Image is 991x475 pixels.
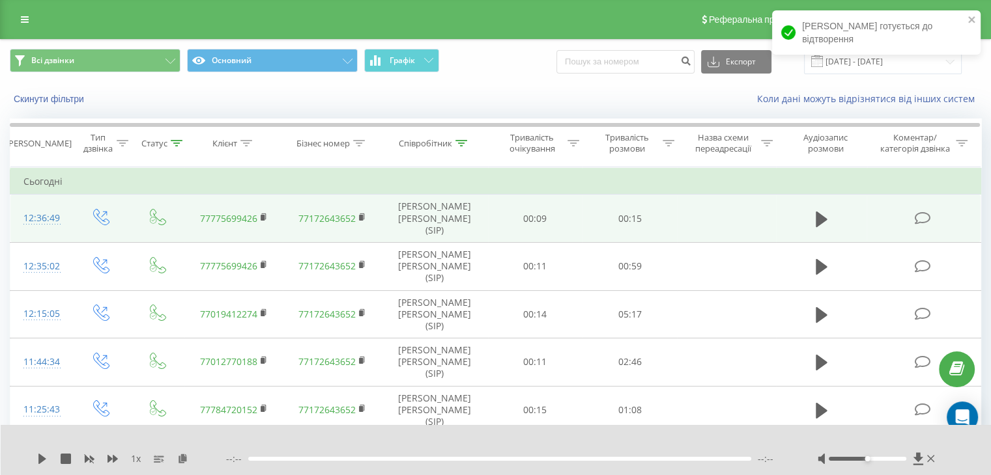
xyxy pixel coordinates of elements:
div: 11:44:34 [23,349,58,375]
td: 02:46 [582,338,677,387]
div: 11:25:43 [23,397,58,422]
div: Тривалість очікування [500,132,565,154]
span: 1 x [131,452,141,465]
div: Бізнес номер [296,138,350,149]
button: Всі дзвінки [10,49,180,72]
td: [PERSON_NAME] [PERSON_NAME] (SIP) [382,242,488,290]
a: Коли дані можуть відрізнятися вiд інших систем [757,92,981,105]
a: 77019412274 [200,308,257,320]
td: 00:14 [488,290,582,338]
span: Графік [390,56,415,65]
a: 77172643652 [298,355,356,368]
span: --:-- [758,452,773,465]
div: 12:15:05 [23,301,58,327]
a: 77172643652 [298,403,356,416]
td: 00:11 [488,338,582,387]
button: Основний [187,49,358,72]
td: [PERSON_NAME] [PERSON_NAME] (SIP) [382,386,488,434]
td: 00:15 [488,386,582,434]
td: 00:15 [582,195,677,243]
div: Статус [141,138,167,149]
div: Аудіозапис розмови [788,132,864,154]
div: Тривалість розмови [594,132,659,154]
a: 77775699426 [200,260,257,272]
td: Сьогодні [10,169,981,195]
a: 77784720152 [200,403,257,416]
button: Скинути фільтри [10,93,91,105]
button: close [968,14,977,27]
button: Експорт [701,50,771,74]
span: Реферальна програма [709,14,805,25]
td: 00:09 [488,195,582,243]
button: Графік [364,49,439,72]
td: [PERSON_NAME] [PERSON_NAME] (SIP) [382,290,488,338]
span: Всі дзвінки [31,55,74,66]
div: 12:36:49 [23,206,58,231]
div: [PERSON_NAME] готується до відтворення [772,10,981,55]
a: 77172643652 [298,212,356,224]
div: Назва схеми переадресації [689,132,758,154]
a: 77012770188 [200,355,257,368]
a: 77172643652 [298,308,356,320]
input: Пошук за номером [556,50,695,74]
td: 01:08 [582,386,677,434]
div: [PERSON_NAME] [6,138,72,149]
div: Accessibility label [865,456,870,461]
div: Тип дзвінка [82,132,113,154]
div: 12:35:02 [23,254,58,279]
td: 00:59 [582,242,677,290]
a: 77172643652 [298,260,356,272]
td: [PERSON_NAME] [PERSON_NAME] (SIP) [382,338,488,387]
span: --:-- [226,452,248,465]
td: 05:17 [582,290,677,338]
td: [PERSON_NAME] [PERSON_NAME] (SIP) [382,195,488,243]
td: 00:11 [488,242,582,290]
div: Клієнт [212,138,237,149]
div: Коментар/категорія дзвінка [876,132,953,154]
div: Співробітник [399,138,452,149]
a: 77775699426 [200,212,257,224]
div: Open Intercom Messenger [947,401,978,433]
